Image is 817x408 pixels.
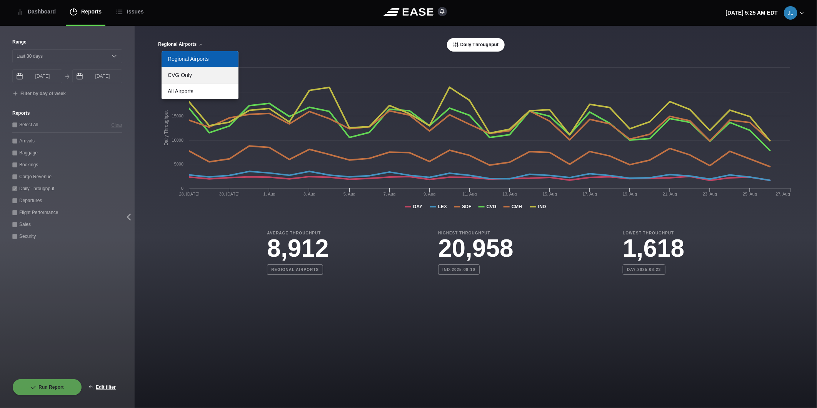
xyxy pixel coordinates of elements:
p: [DATE] 5:25 AM EDT [726,9,778,17]
button: Daily Throughput [447,38,505,52]
tspan: 15. Aug [543,192,557,196]
tspan: 3. Aug [303,192,315,196]
text: 15000 [172,114,183,118]
h3: 8,912 [267,236,328,261]
text: 5000 [174,162,183,166]
h3: 20,958 [438,236,514,261]
img: 53f407fb3ff95c172032ba983d01de88 [784,6,797,20]
tspan: IND [538,204,546,209]
tspan: 7. Aug [383,192,395,196]
tspan: 30. [DATE] [219,192,240,196]
b: Average Throughput [267,230,328,236]
tspan: 9. Aug [424,192,435,196]
tspan: 5. Aug [343,192,355,196]
tspan: 28. [DATE] [179,192,200,196]
b: DAY-2025-08-23 [623,264,665,275]
label: Reports [12,110,122,117]
input: mm/dd/yyyy [12,69,62,83]
tspan: 21. Aug [663,192,677,196]
tspan: Daily Throughput [163,110,169,145]
tspan: 17. Aug [583,192,597,196]
button: Edit filter [82,379,122,396]
input: mm/dd/yyyy [72,69,122,83]
tspan: DAY [413,204,422,209]
a: CVG Only [162,67,238,83]
tspan: 13. Aug [502,192,517,196]
b: Regional Airports [267,264,323,275]
tspan: CMH [512,204,522,209]
tspan: 19. Aug [623,192,637,196]
tspan: CVG [487,204,497,209]
tspan: 11. Aug [462,192,477,196]
tspan: LEX [438,204,447,209]
button: Clear [111,121,122,129]
h3: 1,618 [623,236,684,261]
tspan: SDF [462,204,472,209]
label: Range [12,38,122,45]
a: Regional Airports [162,51,238,67]
button: Regional Airports [158,42,203,47]
text: 0 [181,186,183,191]
tspan: 23. Aug [703,192,717,196]
tspan: 25. Aug [743,192,757,196]
b: Highest Throughput [438,230,514,236]
a: All Airports [162,84,238,99]
button: Filter by day of week [12,91,66,97]
tspan: 27. Aug [776,192,790,196]
text: 10000 [172,138,183,142]
b: Lowest Throughput [623,230,684,236]
b: IND-2025-08-10 [438,264,480,275]
tspan: 1. Aug [263,192,275,196]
